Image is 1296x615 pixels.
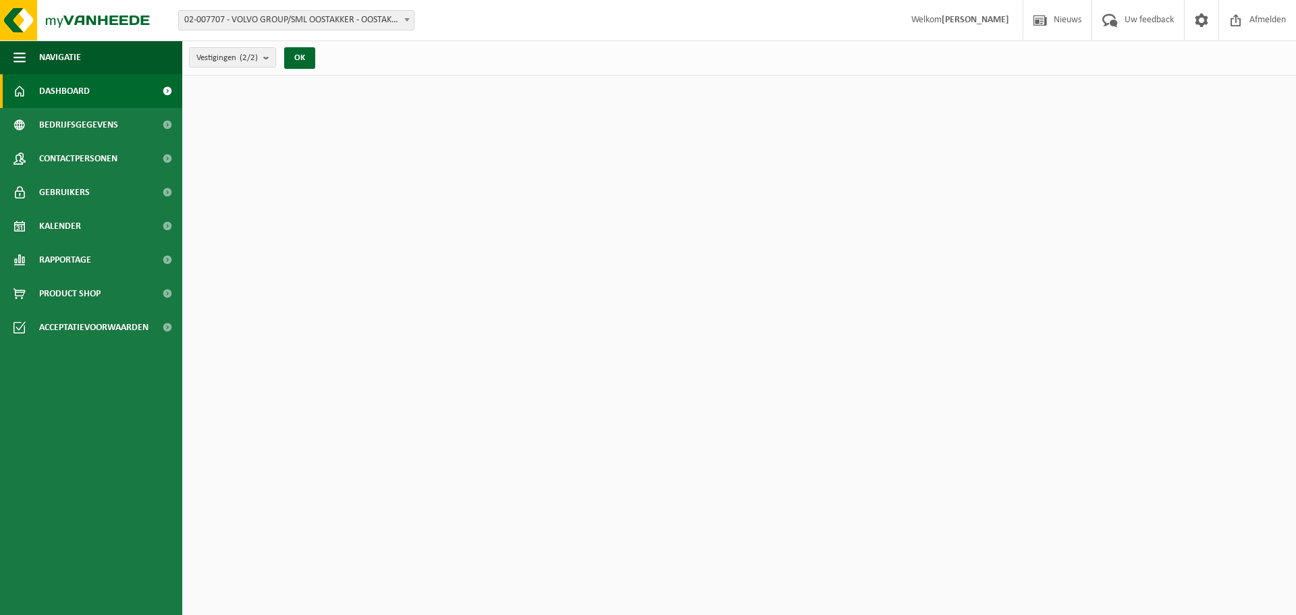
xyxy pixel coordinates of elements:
span: Vestigingen [196,48,258,68]
span: 02-007707 - VOLVO GROUP/SML OOSTAKKER - OOSTAKKER [178,10,414,30]
button: Vestigingen(2/2) [189,47,276,68]
count: (2/2) [240,53,258,62]
span: Product Shop [39,277,101,311]
span: Kalender [39,209,81,243]
span: Navigatie [39,41,81,74]
span: Dashboard [39,74,90,108]
span: Contactpersonen [39,142,117,176]
span: Acceptatievoorwaarden [39,311,148,344]
span: Gebruikers [39,176,90,209]
span: Rapportage [39,243,91,277]
span: Bedrijfsgegevens [39,108,118,142]
span: 02-007707 - VOLVO GROUP/SML OOSTAKKER - OOSTAKKER [179,11,414,30]
button: OK [284,47,315,69]
strong: [PERSON_NAME] [942,15,1009,25]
